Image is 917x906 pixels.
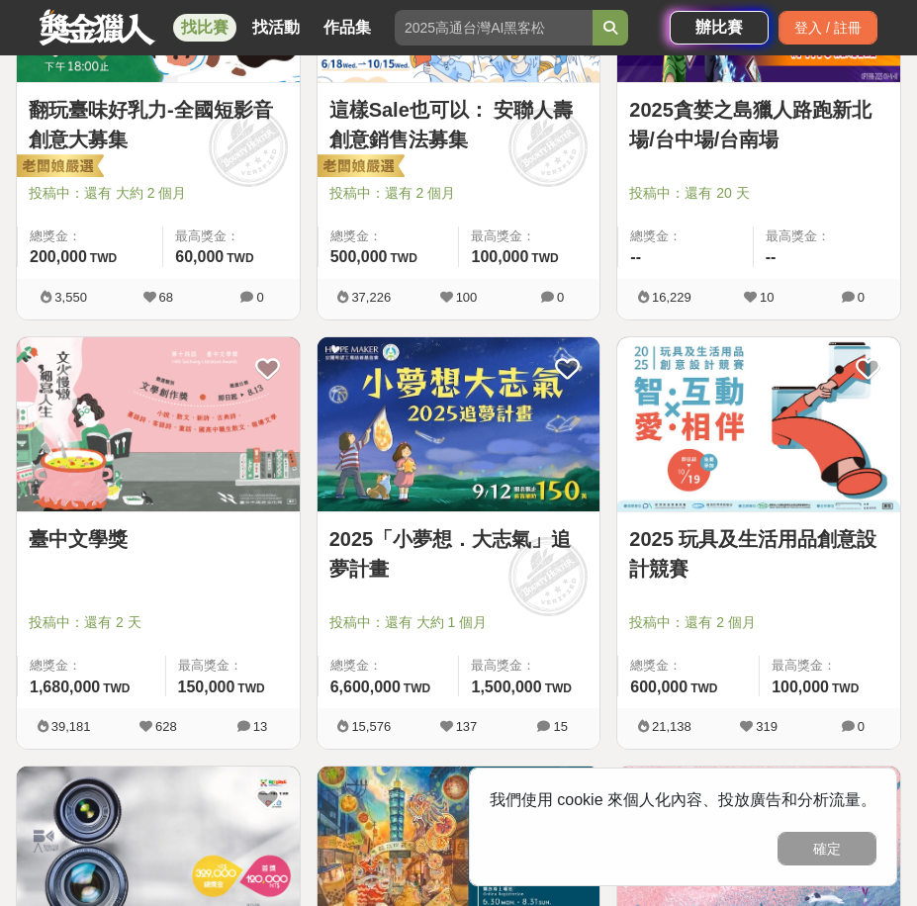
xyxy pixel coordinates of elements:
span: 628 [155,719,177,734]
span: 我們使用 cookie 來個人化內容、投放廣告和分析流量。 [490,791,876,808]
span: 150,000 [178,679,235,695]
span: 21,138 [652,719,691,734]
span: 10 [760,290,774,305]
span: 3,550 [54,290,87,305]
a: 作品集 [316,14,379,42]
span: 最高獎金： [471,656,588,676]
span: 0 [858,719,865,734]
span: 137 [456,719,478,734]
span: 總獎金： [330,226,447,246]
a: Cover Image [617,337,900,512]
span: 100,000 [471,248,528,265]
a: 找活動 [244,14,308,42]
span: 投稿中：還有 大約 1 個月 [329,612,589,633]
span: 600,000 [630,679,688,695]
span: 39,181 [51,719,91,734]
span: 500,000 [330,248,388,265]
span: 投稿中：還有 大約 2 個月 [29,183,288,204]
span: TWD [391,251,417,265]
a: 翻玩臺味好乳力-全國短影音創意大募集 [29,95,288,154]
span: 總獎金： [30,656,153,676]
span: TWD [545,681,572,695]
a: 2025「小夢想．大志氣」追夢計畫 [329,524,589,584]
span: TWD [832,681,859,695]
img: Cover Image [617,337,900,511]
span: 0 [858,290,865,305]
a: Cover Image [17,337,300,512]
span: TWD [90,251,117,265]
span: 投稿中：還有 20 天 [629,183,888,204]
span: 60,000 [175,248,224,265]
span: 68 [159,290,173,305]
a: 2025貪婪之島獵人路跑新北場/台中場/台南場 [629,95,888,154]
img: Cover Image [318,337,600,511]
span: TWD [227,251,253,265]
span: TWD [690,681,717,695]
span: -- [630,248,641,265]
a: 2025 玩具及生活用品創意設計競賽 [629,524,888,584]
span: 319 [756,719,778,734]
span: TWD [531,251,558,265]
span: 37,226 [351,290,391,305]
a: 臺中文學獎 [29,524,288,554]
span: 100 [456,290,478,305]
span: 最高獎金： [766,226,888,246]
span: -- [766,248,777,265]
span: 最高獎金： [175,226,287,246]
span: TWD [103,681,130,695]
span: 投稿中：還有 2 天 [29,612,288,633]
span: TWD [237,681,264,695]
span: TWD [404,681,430,695]
span: 200,000 [30,248,87,265]
span: 100,000 [772,679,829,695]
a: 這樣Sale也可以： 安聯人壽創意銷售法募集 [329,95,589,154]
span: 16,229 [652,290,691,305]
a: Cover Image [318,337,600,512]
img: Cover Image [17,337,300,511]
span: 總獎金： [30,226,150,246]
span: 6,600,000 [330,679,401,695]
span: 13 [253,719,267,734]
span: 投稿中：還有 2 個月 [329,183,589,204]
img: 老闆娘嚴選 [13,153,104,181]
span: 最高獎金： [471,226,588,246]
span: 15 [553,719,567,734]
img: 老闆娘嚴選 [314,153,405,181]
span: 1,680,000 [30,679,100,695]
span: 總獎金： [630,226,740,246]
span: 1,500,000 [471,679,541,695]
span: 0 [256,290,263,305]
span: 總獎金： [330,656,447,676]
span: 15,576 [351,719,391,734]
button: 確定 [778,832,876,865]
a: 辦比賽 [670,11,769,45]
span: 總獎金： [630,656,747,676]
div: 登入 / 註冊 [779,11,877,45]
span: 投稿中：還有 2 個月 [629,612,888,633]
span: 最高獎金： [772,656,888,676]
span: 最高獎金： [178,656,288,676]
input: 2025高通台灣AI黑客松 [395,10,593,45]
span: 0 [557,290,564,305]
a: 找比賽 [173,14,236,42]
